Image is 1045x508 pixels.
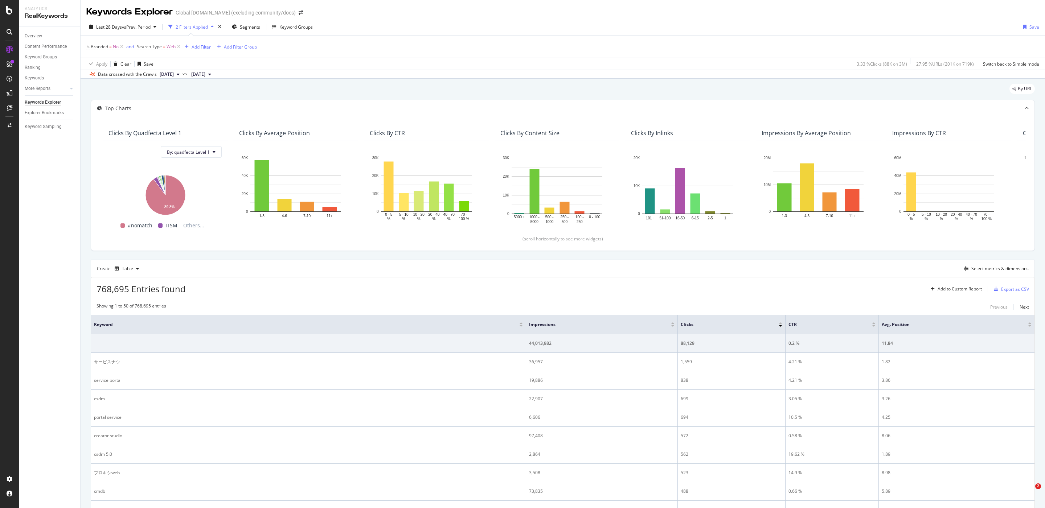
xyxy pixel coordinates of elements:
div: 488 [681,488,782,495]
span: = [109,44,112,50]
div: Add Filter [192,44,211,50]
div: Add to Custom Report [938,287,982,291]
text: 500 [561,220,567,224]
div: Clicks By Average Position [239,129,310,137]
div: Content Performance [25,43,67,50]
text: 40M [894,174,901,178]
div: プロキシweb [94,470,523,476]
text: 11+ [327,214,333,218]
div: Ranking [25,64,41,71]
text: 40 - 70 [966,212,978,216]
button: Keyword Groups [269,21,316,33]
text: 40K [242,174,248,178]
div: 2 Filters Applied [176,24,208,30]
div: 10.5 % [788,414,876,421]
text: 5 - 10 [922,212,931,216]
text: 2-5 [708,216,713,220]
a: Content Performance [25,43,75,50]
text: 70 - [983,212,989,216]
div: Keywords Explorer [25,99,61,106]
svg: A chart. [892,154,1005,222]
div: 5.89 [882,488,1032,495]
button: Last 28 DaysvsPrev. Period [86,21,159,33]
div: 3.26 [882,396,1032,402]
div: Next [1020,304,1029,310]
div: 36,957 [529,359,675,365]
button: Apply [86,58,107,70]
text: 0 [769,210,771,214]
div: 3.33 % Clicks ( 88K on 3M ) [857,61,907,67]
button: [DATE] [188,70,214,79]
div: サービスナウ [94,359,523,365]
div: More Reports [25,85,50,92]
button: Save [1020,21,1039,33]
div: 3,508 [529,470,675,476]
div: 4.21 % [788,377,876,384]
text: % [955,217,958,221]
div: Keywords Explorer [86,6,173,18]
text: 16-50 [675,216,685,220]
div: 1.82 [882,359,1032,365]
div: 0.2 % [788,340,876,347]
div: Keyword Groups [25,53,57,61]
button: Previous [990,303,1008,311]
div: 0.58 % [788,433,876,439]
a: Keyword Sampling [25,123,75,131]
text: 0 [899,210,901,214]
text: 1-3 [259,214,265,218]
text: 7-10 [303,214,311,218]
span: By URL [1018,87,1032,91]
div: Clicks By quadfecta Level 1 [108,129,181,137]
div: A chart. [370,154,483,222]
span: Others... [180,221,207,230]
div: Add Filter Group [224,44,257,50]
text: % [925,217,928,221]
div: A chart. [762,154,875,222]
text: 0 [638,212,640,216]
button: Export as CSV [991,283,1029,295]
button: Add Filter [182,42,211,51]
div: Explorer Bookmarks [25,109,64,117]
a: Explorer Bookmarks [25,109,75,117]
text: 20 - 40 [951,212,962,216]
div: arrow-right-arrow-left [299,10,303,15]
text: 51-100 [659,216,671,220]
div: Keywords [25,74,44,82]
div: (scroll horizontally to see more widgets) [100,236,1026,242]
text: 7-10 [826,214,833,218]
a: Keywords Explorer [25,99,75,106]
div: csdm [94,396,523,402]
div: Clear [120,61,131,67]
div: 4.25 [882,414,1032,421]
a: Ranking [25,64,75,71]
text: 1000 [545,220,554,224]
div: service portal [94,377,523,384]
button: By: quadfecta Level 1 [161,146,222,158]
text: 20K [372,174,379,178]
button: Segments [229,21,263,33]
svg: A chart. [239,154,352,222]
span: Clicks [681,321,767,328]
div: 572 [681,433,782,439]
a: Overview [25,32,75,40]
div: Clicks By CTR [370,129,405,137]
text: 20K [242,192,248,196]
div: times [217,23,223,30]
text: 0 - 100 [589,215,601,219]
span: 768,695 Entries found [97,283,186,295]
span: No [113,42,119,52]
text: 20 - 40 [428,212,440,216]
div: 8.98 [882,470,1032,476]
text: 20K [503,175,509,179]
a: More Reports [25,85,68,92]
text: 20M [764,156,771,160]
text: 4-6 [282,214,287,218]
div: 1,559 [681,359,782,365]
text: % [910,217,913,221]
text: 10 - 20 [936,212,947,216]
div: 0.66 % [788,488,876,495]
span: Last 28 Days [96,24,122,30]
div: 19,886 [529,377,675,384]
div: 88,129 [681,340,782,347]
text: 100 % [982,217,992,221]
